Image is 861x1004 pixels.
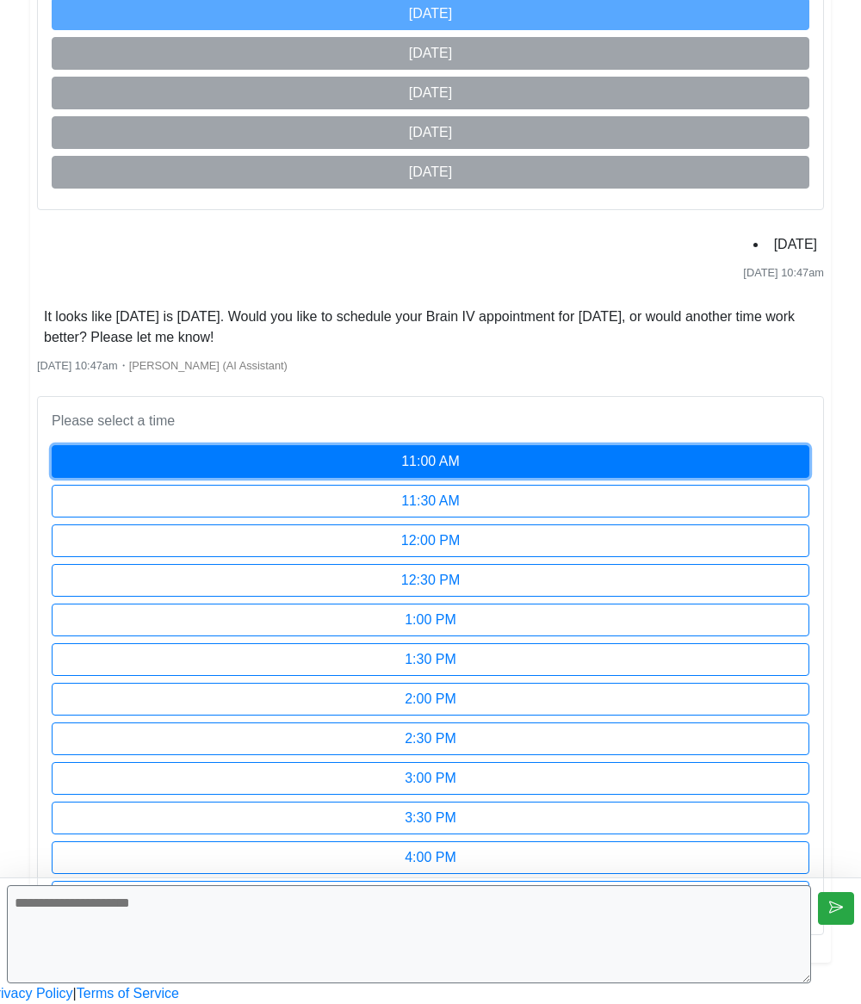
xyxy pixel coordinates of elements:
button: 11:30 AM [52,485,809,517]
li: [DATE] [767,231,824,258]
button: 3:30 PM [52,802,809,834]
button: [DATE] [52,37,809,70]
span: [DATE] 10:47am [743,266,824,279]
span: [PERSON_NAME] (AI Assistant) [129,359,288,372]
button: 2:00 PM [52,683,809,716]
button: [DATE] [52,77,809,109]
small: ・ [37,359,288,372]
button: 2:30 PM [52,722,809,755]
button: 3:00 PM [52,762,809,795]
button: 12:30 PM [52,564,809,597]
button: 1:30 PM [52,643,809,676]
button: [DATE] [52,156,809,189]
span: [DATE] 10:47am [37,359,118,372]
button: 4:00 PM [52,841,809,874]
p: Please select a time [52,411,809,431]
li: It looks like [DATE] is [DATE]. Would you like to schedule your Brain IV appointment for [DATE], ... [37,303,824,351]
button: 11:00 AM [52,445,809,478]
button: 12:00 PM [52,524,809,557]
button: 1:00 PM [52,604,809,636]
button: [DATE] [52,116,809,149]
